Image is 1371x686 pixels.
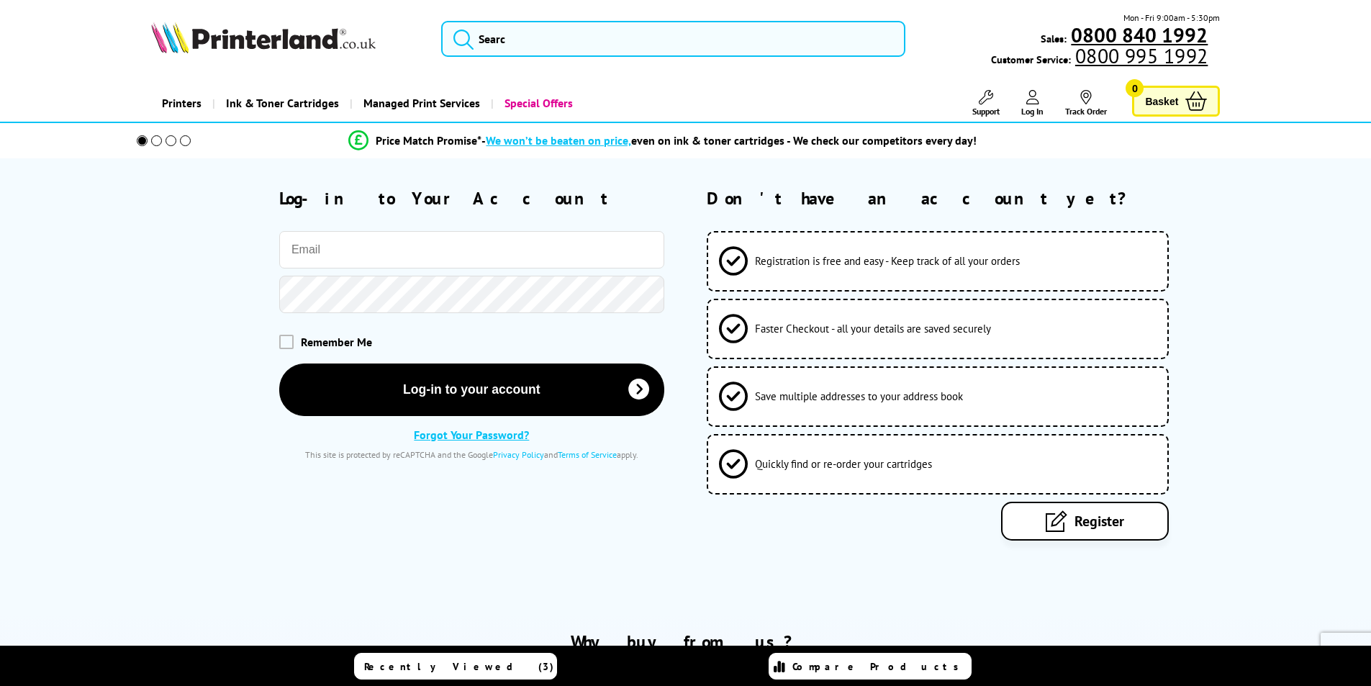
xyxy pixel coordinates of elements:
[1123,11,1220,24] span: Mon - Fri 9:00am - 5:30pm
[414,428,529,442] a: Forgot Your Password?
[279,364,664,416] button: Log-in to your account
[755,254,1020,268] span: Registration is free and easy - Keep track of all your orders
[1021,106,1044,117] span: Log In
[972,106,1000,117] span: Support
[354,653,557,680] a: Recently Viewed (3)
[1065,90,1107,117] a: Track Order
[1126,79,1144,97] span: 0
[1067,28,1220,42] a: 0800 840 1992
[755,457,932,471] span: Quickly find or re-order your cartridges
[151,631,1221,653] h2: Why buy from us?
[481,133,977,148] div: - even on ink & toner cartridges - We check our competitors every day!
[226,85,339,122] span: Ink & Toner Cartridges
[441,21,905,57] input: Searc
[212,85,350,122] a: Ink & Toner Cartridges
[151,22,376,53] img: Printerland Logo
[279,449,664,460] div: This site is protected by reCAPTCHA and the Google and apply.
[1021,90,1044,117] a: Log In
[1073,42,1220,69] a: 0800 995 1992
[972,90,1000,117] a: Support
[1001,502,1169,541] a: Register
[707,187,1220,209] h2: Don't have an account yet?
[364,660,554,673] span: Recently Viewed (3)
[755,322,991,335] span: Faster Checkout - all your details are saved securely
[301,335,372,349] span: Remember Me
[493,449,544,460] a: Privacy Policy
[755,389,963,403] span: Save multiple addresses to your address book
[1132,86,1220,117] a: Basket 0
[151,22,424,56] a: Printerland Logo
[486,133,631,148] span: We won’t be beaten on price,
[792,660,967,673] span: Compare Products
[117,128,1209,153] li: modal_Promise
[1145,91,1178,111] span: Basket
[1041,32,1067,45] span: Sales:
[350,85,491,122] a: Managed Print Services
[1074,512,1124,531] span: Register
[491,85,584,122] a: Special Offers
[279,187,664,209] h2: Log-in to Your Account
[279,231,664,268] input: Email
[1069,22,1220,48] a: 0800 840 1992
[991,49,1220,66] span: Customer Service:
[558,449,617,460] a: Terms of Service
[376,133,481,148] span: Price Match Promise*
[769,653,972,680] a: Compare Products
[151,85,212,122] a: Printers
